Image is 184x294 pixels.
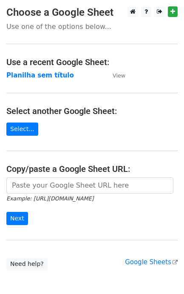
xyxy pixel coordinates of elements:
[6,212,28,225] input: Next
[6,106,178,116] h4: Select another Google Sheet:
[6,164,178,174] h4: Copy/paste a Google Sheet URL:
[125,258,178,266] a: Google Sheets
[6,177,173,194] input: Paste your Google Sheet URL here
[6,257,48,271] a: Need help?
[6,71,74,79] a: Planilha sem título
[6,57,178,67] h4: Use a recent Google Sheet:
[6,6,178,19] h3: Choose a Google Sheet
[104,71,125,79] a: View
[6,22,178,31] p: Use one of the options below...
[113,72,125,79] small: View
[6,123,38,136] a: Select...
[6,195,93,202] small: Example: [URL][DOMAIN_NAME]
